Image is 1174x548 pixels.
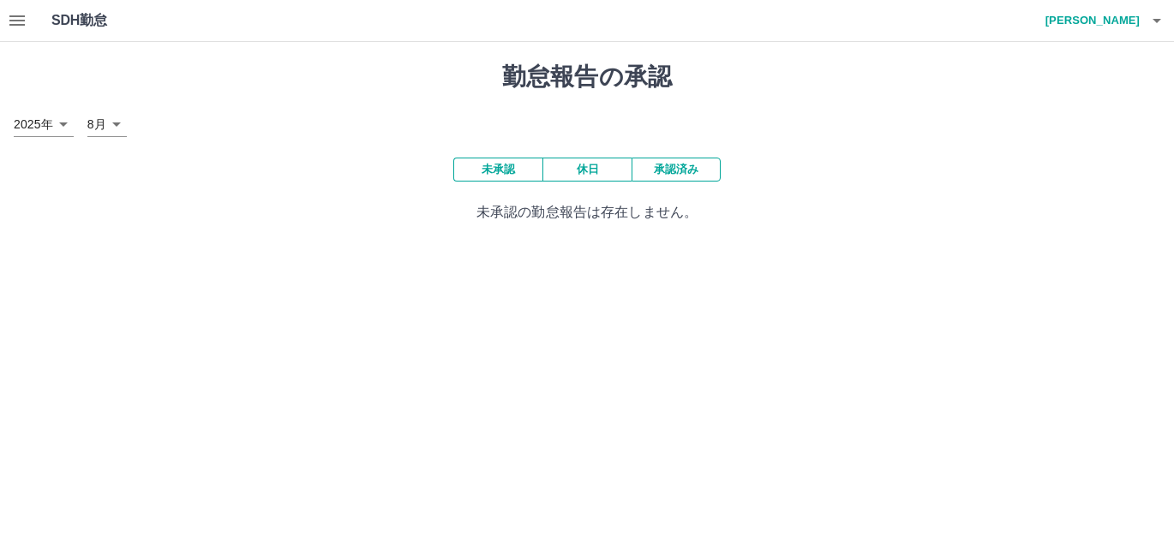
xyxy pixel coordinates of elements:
div: 2025年 [14,112,74,137]
button: 休日 [542,158,632,182]
h1: 勤怠報告の承認 [14,63,1160,92]
button: 承認済み [632,158,721,182]
p: 未承認の勤怠報告は存在しません。 [14,202,1160,223]
div: 8月 [87,112,127,137]
button: 未承認 [453,158,542,182]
